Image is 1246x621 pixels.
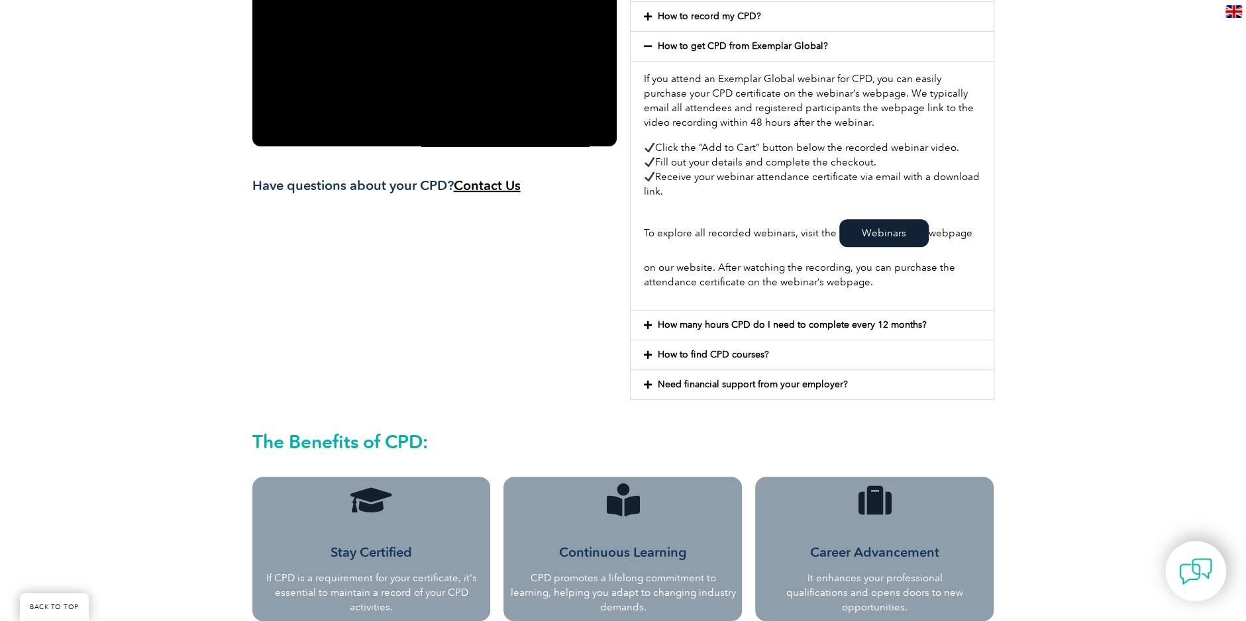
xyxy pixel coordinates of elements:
div: How to get CPD from Exemplar Global? [631,61,994,310]
div: How to record my CPD? [631,2,994,31]
a: How to find CPD courses? [658,349,769,360]
span: Stay Certified [331,544,412,560]
div: How many hours CPD do I need to complete every 12 months? [631,310,994,340]
img: contact-chat.png [1179,555,1212,588]
a: How many hours CPD do I need to complete every 12 months? [658,319,927,330]
div: How to get CPD from Exemplar Global? [631,32,994,61]
a: Need financial support from your employer? [658,379,848,390]
span: Career Advancement [810,544,939,560]
p: If CPD is a requirement for your certificate, it's essential to maintain a record of your CPD act... [259,571,484,614]
p: To explore all recorded webinars, visit the webpage on our website. After watching the recording,... [644,209,980,289]
div: How to find CPD courses? [631,340,994,369]
p: Click the “Add to Cart” button below the recorded webinar video. Fill out your details and comple... [644,140,980,199]
img: ✔ [645,171,654,181]
p: CPD promotes a lifelong commitment to learning, helping you adapt to changing industry demands. [510,571,735,614]
a: Webinars [839,219,929,247]
span: Continuous Learning [559,544,687,560]
a: How to get CPD from Exemplar Global? [658,40,828,52]
a: BACK TO TOP [20,593,89,621]
img: ✔ [645,142,654,152]
div: Need financial support from your employer? [631,370,994,399]
h3: Have questions about your CPD? [252,177,617,194]
img: en [1225,5,1242,18]
a: How to record my CPD? [658,11,761,22]
p: If you attend an Exemplar Global webinar for CPD, you can easily purchase your CPD certificate on... [644,72,980,130]
h2: The Benefits of CPD: [252,431,994,452]
img: ✔ [645,157,654,167]
p: It enhances your professional qualifications and opens doors to new opportunities. [782,571,967,614]
a: Contact Us [454,177,521,193]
